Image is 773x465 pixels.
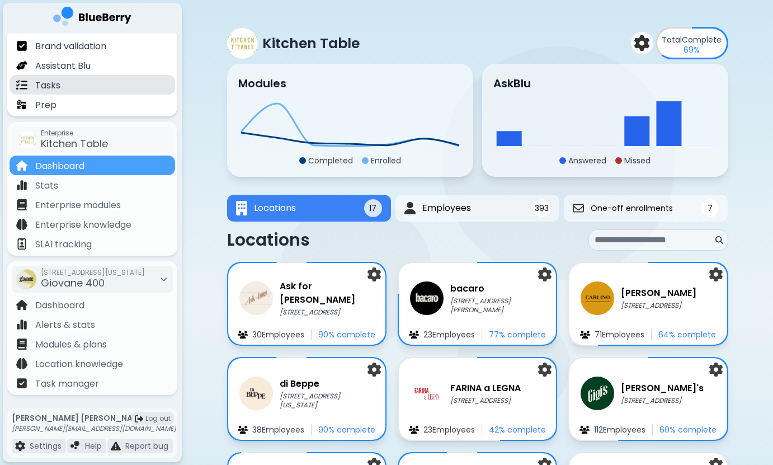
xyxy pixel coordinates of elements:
[709,267,723,281] img: settings
[35,377,99,391] p: Task manager
[238,426,248,434] img: file icon
[254,201,296,215] span: Locations
[16,60,27,71] img: file icon
[41,276,105,290] span: Giovane 400
[709,363,723,377] img: settings
[280,280,374,307] h3: Ask for [PERSON_NAME]
[70,441,81,451] img: file icon
[538,267,552,281] img: settings
[367,267,381,281] img: settings
[595,330,644,340] p: 71 Employee s
[35,79,60,92] p: Tasks
[580,331,590,339] img: file icon
[35,40,106,53] p: Brand validation
[573,203,584,214] img: One-off enrollments
[409,426,419,434] img: file icon
[16,238,27,250] img: file icon
[35,338,107,351] p: Modules & plans
[658,330,716,340] p: 64 % complete
[409,331,419,339] img: file icon
[708,203,713,213] span: 7
[41,137,108,151] span: Kitchen Table
[404,202,416,215] img: Employees
[111,441,121,451] img: file icon
[18,131,36,149] img: company thumbnail
[35,318,95,332] p: Alerts & stats
[371,156,401,166] p: Enrolled
[145,414,171,423] span: Log out
[12,424,176,433] p: [PERSON_NAME][EMAIL_ADDRESS][DOMAIN_NAME]
[280,377,374,391] h3: di Beppe
[422,201,471,215] span: Employees
[568,156,606,166] p: Answered
[489,425,546,435] p: 42 % complete
[684,45,700,55] p: 69 %
[538,363,552,377] img: settings
[367,363,381,377] img: settings
[227,195,391,222] button: LocationsLocations17
[591,203,673,213] span: One-off enrollments
[634,35,650,51] img: settings
[581,377,614,410] img: company thumbnail
[621,396,704,405] p: [STREET_ADDRESS]
[53,7,131,30] img: company logo
[450,282,545,295] h3: bacaro
[16,180,27,191] img: file icon
[238,75,286,92] h3: Modules
[227,28,258,59] img: company thumbnail
[16,99,27,110] img: file icon
[621,286,696,300] h3: [PERSON_NAME]
[308,156,353,166] p: Completed
[16,40,27,51] img: file icon
[16,269,36,289] img: company thumbnail
[238,331,248,339] img: file icon
[581,281,614,315] img: company thumbnail
[16,79,27,91] img: file icon
[252,425,304,435] p: 38 Employee s
[535,203,549,213] span: 393
[262,34,360,53] p: Kitchen Table
[395,195,559,222] button: EmployeesEmployees393
[16,199,27,210] img: file icon
[594,425,645,435] p: 112 Employee s
[16,358,27,369] img: file icon
[621,382,704,395] h3: [PERSON_NAME]'s
[280,392,374,410] p: [STREET_ADDRESS][US_STATE]
[16,299,27,311] img: file icon
[35,159,84,173] p: Dashboard
[252,330,304,340] p: 30 Employee s
[489,330,546,340] p: 77 % complete
[423,425,475,435] p: 23 Employee s
[280,308,374,317] p: [STREET_ADDRESS]
[30,441,62,451] p: Settings
[450,382,521,395] h3: FARINA a LEGNA
[715,236,723,244] img: search icon
[450,297,545,314] p: [STREET_ADDRESS][PERSON_NAME]
[35,358,123,371] p: Location knowledge
[579,426,590,434] img: file icon
[369,203,376,213] span: 17
[659,425,717,435] p: 60 % complete
[662,35,722,45] p: Complete
[12,413,176,423] p: [PERSON_NAME] [PERSON_NAME]
[239,377,273,410] img: company thumbnail
[35,179,58,192] p: Stats
[318,330,375,340] p: 90 % complete
[35,238,92,251] p: SLAI tracking
[621,301,696,310] p: [STREET_ADDRESS]
[318,425,375,435] p: 90 % complete
[85,441,102,451] p: Help
[41,268,145,277] span: [STREET_ADDRESS][US_STATE]
[236,201,247,216] img: Locations
[410,281,444,315] img: company thumbnail
[35,59,91,73] p: Assistant Blu
[16,319,27,330] img: file icon
[239,281,273,315] img: company thumbnail
[15,441,25,451] img: file icon
[35,199,121,212] p: Enterprise modules
[135,415,143,423] img: logout
[125,441,168,451] p: Report bug
[410,377,444,410] img: company thumbnail
[624,156,651,166] p: Missed
[35,299,84,312] p: Dashboard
